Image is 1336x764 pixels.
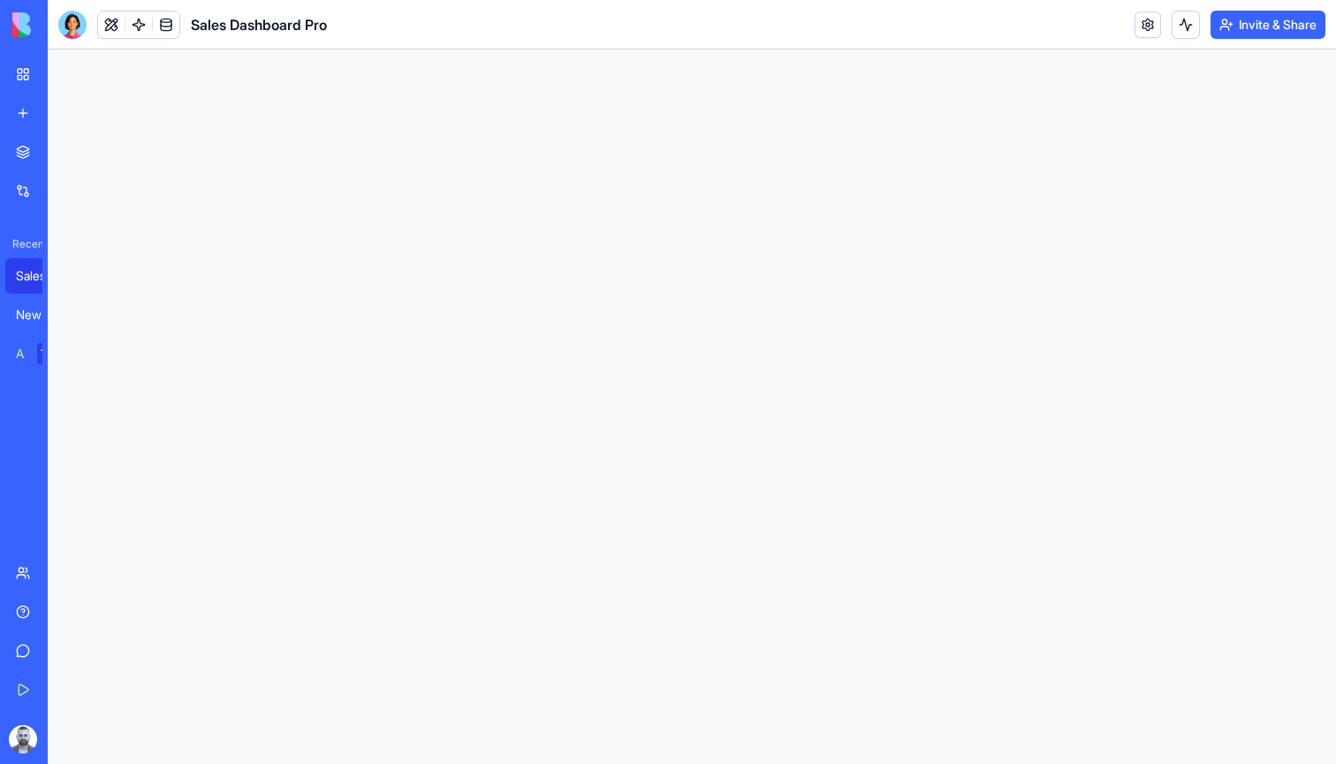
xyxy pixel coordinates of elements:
[5,336,76,371] a: AI Logo GeneratorTRY
[1211,11,1325,39] button: Invite & Share
[16,267,65,285] div: Sales Dashboard Pro
[37,343,65,364] div: TRY
[5,258,76,294] a: Sales Dashboard Pro
[9,725,37,753] img: ACg8ocKpmdYUTrDnYTr647N5XWZZoxA_Clq61A78XC1ewTU-P1r8TIMO=s96-c
[16,345,25,363] div: AI Logo Generator
[5,237,42,251] span: Recent
[191,14,327,35] span: Sales Dashboard Pro
[16,306,65,324] div: New App
[12,12,122,37] img: logo
[5,297,76,332] a: New App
